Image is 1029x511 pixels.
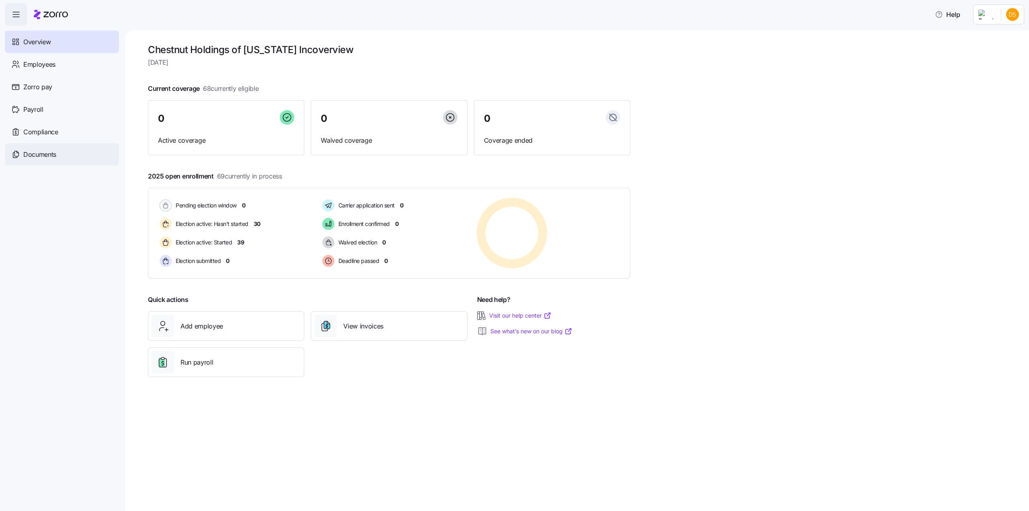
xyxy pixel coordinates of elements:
span: 0 [382,238,386,246]
span: View invoices [343,321,383,331]
span: Quick actions [148,295,189,305]
span: Enrollment confirmed [336,220,390,228]
span: 0 [321,114,327,123]
span: Pending election window [173,201,237,209]
span: Overview [23,37,51,47]
a: Documents [5,143,119,166]
span: Compliance [23,127,58,137]
img: Employer logo [978,10,994,19]
span: Documents [23,150,56,160]
span: 0 [226,257,230,265]
h1: Chestnut Holdings of [US_STATE] Inc overview [148,43,630,56]
span: Deadline passed [336,257,379,265]
span: 0 [384,257,388,265]
span: Payroll [23,105,43,115]
span: 0 [242,201,246,209]
span: Run payroll [180,357,213,367]
span: 68 currently eligible [203,84,259,94]
span: Active coverage [158,135,294,146]
img: 0df3f5a40e35f308a97beca03a49270b [1006,8,1019,21]
button: Help [929,6,967,23]
a: Overview [5,31,119,53]
span: Need help? [477,295,510,305]
span: 0 [395,220,399,228]
span: Employees [23,60,55,70]
span: Coverage ended [484,135,620,146]
a: Employees [5,53,119,76]
a: Payroll [5,98,119,121]
span: Current coverage [148,84,259,94]
span: Carrier application sent [336,201,395,209]
span: 30 [254,220,260,228]
a: Visit our help center [489,312,551,320]
span: 69 currently in process [217,171,282,181]
span: Add employee [180,321,223,331]
span: 0 [400,201,404,209]
span: Election active: Started [173,238,232,246]
span: Election active: Hasn't started [173,220,248,228]
span: 39 [237,238,244,246]
span: Waived coverage [321,135,457,146]
a: Zorro pay [5,76,119,98]
a: Compliance [5,121,119,143]
span: Waived election [336,238,377,246]
span: Election submitted [173,257,221,265]
span: 0 [484,114,490,123]
span: Zorro pay [23,82,52,92]
span: [DATE] [148,57,630,68]
span: 0 [158,114,164,123]
span: Help [935,10,960,19]
span: 2025 open enrollment [148,171,282,181]
a: See what’s new on our blog [490,327,572,335]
